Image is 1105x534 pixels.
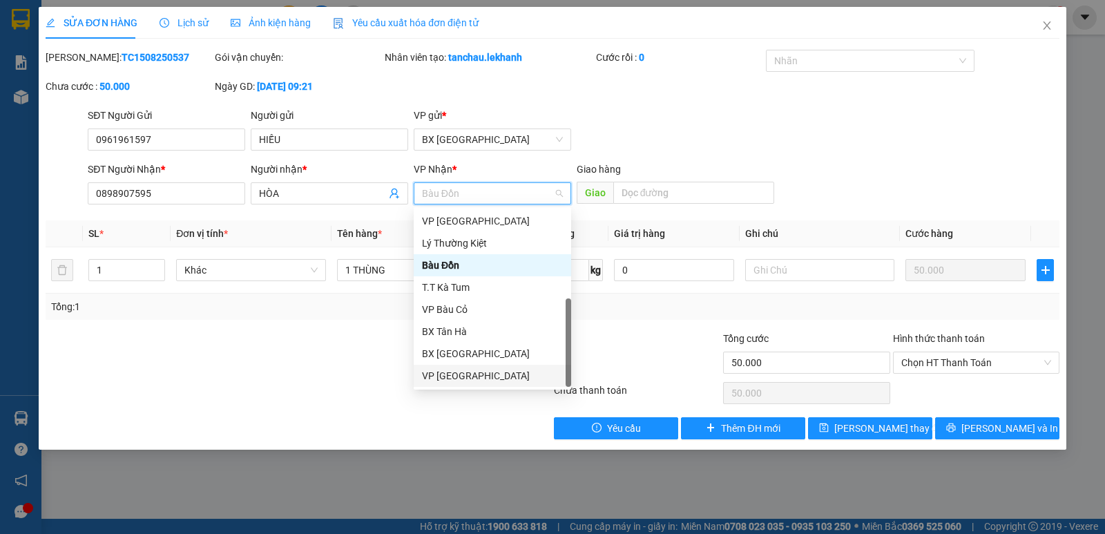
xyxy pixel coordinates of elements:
div: Người nhận [251,162,408,177]
span: plus [1037,265,1053,276]
div: 0898907595 [162,45,280,64]
div: SĐT Người Nhận [88,162,245,177]
div: 50.000 [160,89,282,108]
button: save[PERSON_NAME] thay đổi [808,417,932,439]
span: Yêu cầu xuất hóa đơn điện tử [333,17,479,28]
span: Tổng cước [723,333,769,344]
div: Gói vận chuyển: [215,50,381,65]
button: Close [1028,7,1066,46]
div: 0961961597 [12,61,152,81]
input: 0 [905,259,1026,281]
div: Lý Thường Kiệt [422,236,563,251]
div: Chưa cước : [46,79,212,94]
span: Giao hàng [577,164,621,175]
div: HÒA [162,28,280,45]
span: edit [46,18,55,28]
span: CC : [160,93,179,107]
span: Lịch sử [160,17,209,28]
b: tanchau.lekhanh [448,52,522,63]
b: TC1508250537 [122,52,189,63]
div: Người gửi [251,108,408,123]
div: VP [GEOGRAPHIC_DATA] [422,213,563,229]
div: T.T Kà Tum [422,280,563,295]
div: VP [GEOGRAPHIC_DATA] [422,368,563,383]
b: [DATE] 09:21 [257,81,313,92]
span: VP Nhận [414,164,452,175]
div: BX Tân Hà [422,324,563,339]
span: Giao [577,182,613,204]
span: SL [88,228,99,239]
th: Ghi chú [740,220,900,247]
div: SĐT Người Gửi [88,108,245,123]
span: kg [589,259,603,281]
span: Bàu Đồn [422,183,563,204]
div: Lý Thường Kiệt [414,232,571,254]
span: Yêu cầu [607,421,641,436]
span: [PERSON_NAME] thay đổi [834,421,945,436]
span: Cước hàng [905,228,953,239]
span: clock-circle [160,18,169,28]
div: HIẾU [12,45,152,61]
span: [PERSON_NAME] và In [961,421,1058,436]
b: 50.000 [99,81,130,92]
input: VD: Bàn, Ghế [337,259,486,281]
span: printer [946,423,956,434]
span: plus [706,423,715,434]
span: exclamation-circle [592,423,602,434]
button: plus [1037,259,1054,281]
span: user-add [389,188,400,199]
label: Hình thức thanh toán [893,333,985,344]
button: printer[PERSON_NAME] và In [935,417,1059,439]
div: VP Tân Bình [414,210,571,232]
button: exclamation-circleYêu cầu [554,417,678,439]
span: Nhận: [162,13,195,28]
span: Khác [184,260,317,280]
b: 0 [639,52,644,63]
span: Thêm ĐH mới [721,421,780,436]
span: close [1041,20,1053,31]
div: VP Bàu Cỏ [414,298,571,321]
div: Bàu Đồn [422,258,563,273]
img: icon [333,18,344,29]
span: SỬA ĐƠN HÀNG [46,17,137,28]
span: save [819,423,829,434]
div: VP Bàu Cỏ [422,302,563,317]
div: Bàu Đồn [162,12,280,28]
span: Tên hàng [337,228,382,239]
button: plusThêm ĐH mới [681,417,805,439]
div: Tổng: 1 [51,299,427,314]
div: Bàu Đồn [414,254,571,276]
span: Gửi: [12,13,33,28]
div: Cước rồi : [596,50,762,65]
span: Đơn vị tính [176,228,228,239]
span: Chọn HT Thanh Toán [901,352,1051,373]
div: Nhân viên tạo: [385,50,594,65]
div: T.T Kà Tum [414,276,571,298]
span: Giá trị hàng [614,228,665,239]
div: [PERSON_NAME]: [46,50,212,65]
div: VP Ninh Sơn [414,365,571,387]
span: Ảnh kiện hàng [231,17,311,28]
div: Ngày GD: [215,79,381,94]
div: BX Tân Hà [414,321,571,343]
div: Chưa thanh toán [552,383,722,407]
button: delete [51,259,73,281]
div: BX Tân Châu [414,343,571,365]
div: BX [GEOGRAPHIC_DATA] [12,12,152,45]
span: BX Tân Châu [422,129,563,150]
input: Dọc đường [613,182,775,204]
div: VP gửi [414,108,571,123]
div: BX [GEOGRAPHIC_DATA] [422,346,563,361]
input: Ghi Chú [745,259,894,281]
span: picture [231,18,240,28]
